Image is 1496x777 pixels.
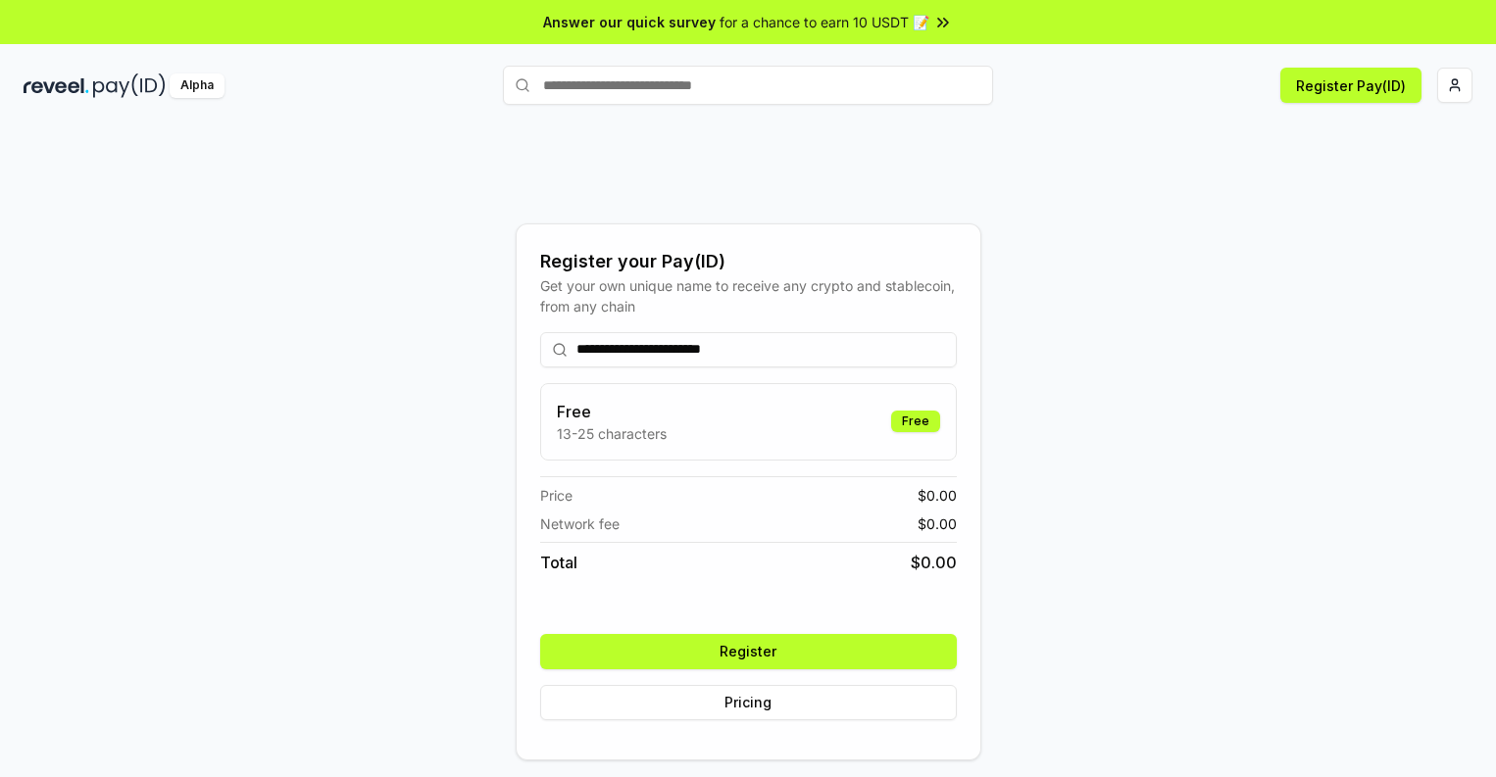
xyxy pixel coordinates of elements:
[543,12,716,32] span: Answer our quick survey
[918,485,957,506] span: $ 0.00
[557,423,667,444] p: 13-25 characters
[540,513,620,534] span: Network fee
[170,73,224,98] div: Alpha
[540,485,573,506] span: Price
[557,400,667,423] h3: Free
[93,73,166,98] img: pay_id
[540,275,957,316] div: Get your own unique name to receive any crypto and stablecoin, from any chain
[911,551,957,574] span: $ 0.00
[918,513,957,534] span: $ 0.00
[540,634,957,669] button: Register
[24,73,89,98] img: reveel_dark
[891,411,940,432] div: Free
[1280,68,1421,103] button: Register Pay(ID)
[720,12,929,32] span: for a chance to earn 10 USDT 📝
[540,248,957,275] div: Register your Pay(ID)
[540,551,577,574] span: Total
[540,685,957,720] button: Pricing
